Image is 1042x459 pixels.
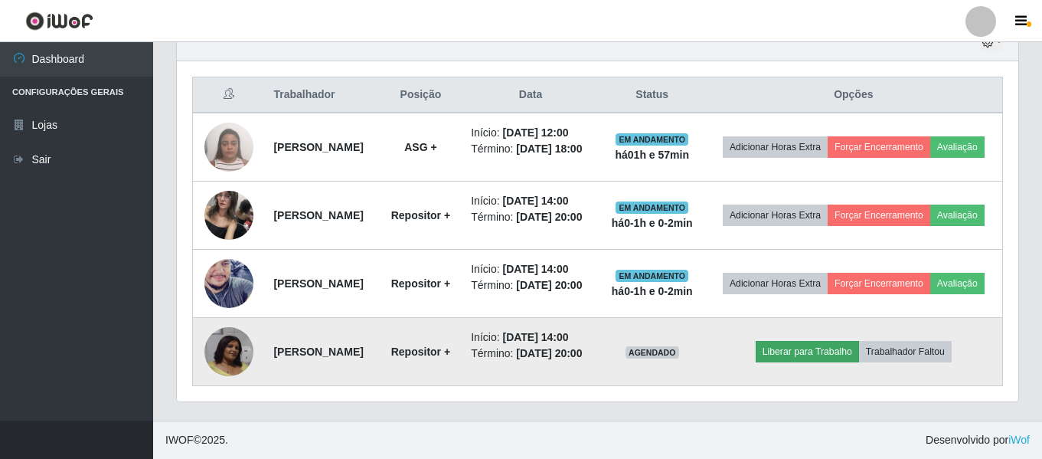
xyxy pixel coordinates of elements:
li: Término: [471,141,590,157]
button: Adicionar Horas Extra [723,136,828,158]
time: [DATE] 14:00 [502,331,568,343]
time: [DATE] 20:00 [516,211,582,223]
th: Posição [380,77,462,113]
span: IWOF [165,434,194,446]
span: EM ANDAMENTO [616,270,688,282]
li: Término: [471,346,590,362]
time: [DATE] 18:00 [516,143,582,155]
button: Forçar Encerramento [828,273,930,294]
strong: há 01 h e 57 min [615,149,689,161]
button: Adicionar Horas Extra [723,273,828,294]
time: [DATE] 14:00 [502,195,568,207]
button: Forçar Encerramento [828,205,930,226]
li: Início: [471,125,590,141]
time: [DATE] 20:00 [516,279,582,291]
button: Liberar para Trabalho [756,341,859,362]
strong: [PERSON_NAME] [273,346,363,358]
th: Data [462,77,599,113]
strong: Repositor + [391,209,450,221]
li: Início: [471,261,590,277]
time: [DATE] 20:00 [516,347,582,359]
th: Status [599,77,705,113]
a: iWof [1008,434,1030,446]
li: Término: [471,277,590,293]
li: Início: [471,193,590,209]
strong: há 0-1 h e 0-2 min [612,285,693,297]
button: Avaliação [930,205,985,226]
strong: há 0-1 h e 0-2 min [612,217,693,229]
strong: [PERSON_NAME] [273,277,363,290]
button: Avaliação [930,273,985,294]
button: Adicionar Horas Extra [723,205,828,226]
span: Desenvolvido por [926,432,1030,448]
th: Opções [705,77,1003,113]
strong: ASG + [404,141,436,153]
strong: [PERSON_NAME] [273,141,363,153]
img: 1755878088787.jpeg [204,240,253,327]
strong: Repositor + [391,346,450,358]
span: EM ANDAMENTO [616,133,688,146]
img: 1628262185809.jpeg [204,182,253,248]
time: [DATE] 14:00 [502,263,568,275]
img: 1755965630381.jpeg [204,327,253,376]
li: Início: [471,329,590,346]
span: AGENDADO [626,346,679,359]
button: Avaliação [930,136,985,158]
time: [DATE] 12:00 [502,126,568,139]
strong: Repositor + [391,277,450,290]
span: EM ANDAMENTO [616,202,688,214]
span: © 2025 . [165,432,228,448]
img: CoreUI Logo [25,11,93,31]
button: Trabalhador Faltou [859,341,952,362]
th: Trabalhador [264,77,379,113]
button: Forçar Encerramento [828,136,930,158]
li: Término: [471,209,590,225]
strong: [PERSON_NAME] [273,209,363,221]
img: 1756738069373.jpeg [204,114,253,179]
